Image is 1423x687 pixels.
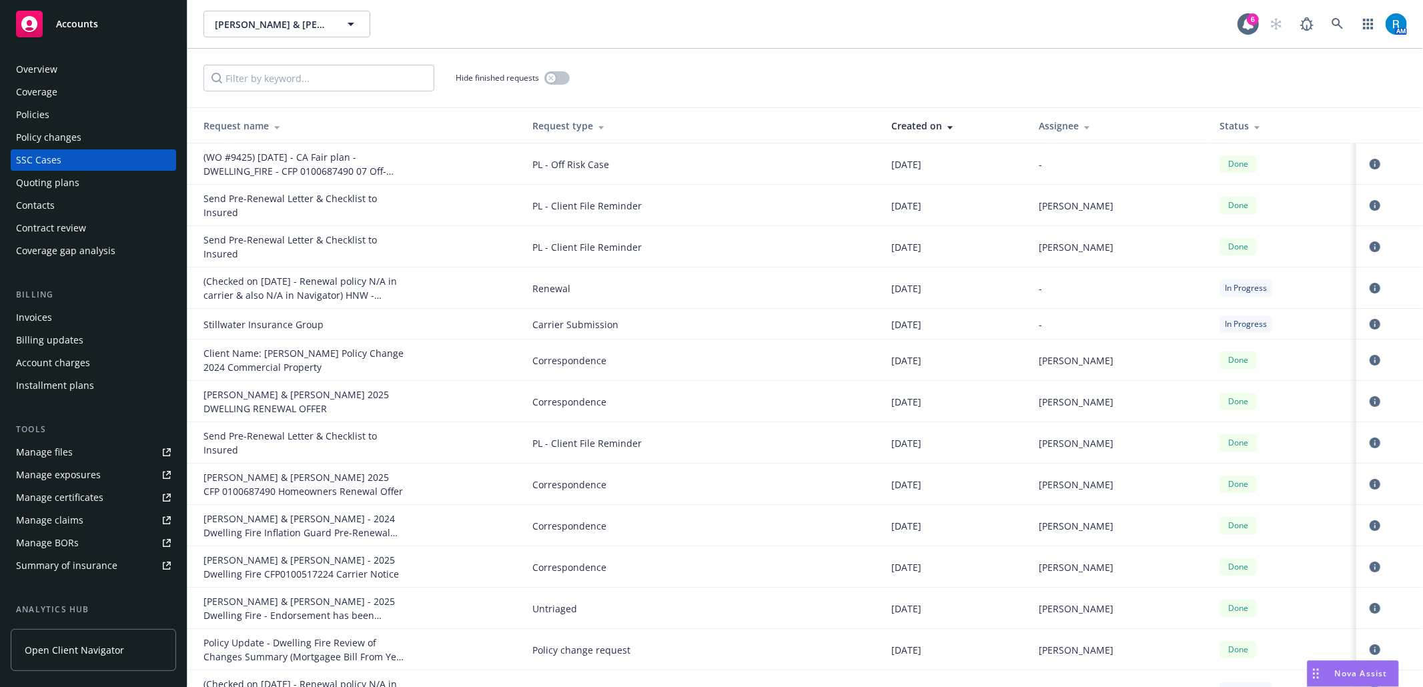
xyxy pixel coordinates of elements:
a: Manage claims [11,510,176,531]
span: [PERSON_NAME] [1039,519,1113,533]
a: Search [1324,11,1351,37]
div: Quoting plans [16,172,79,193]
span: PL - Client File Reminder [532,436,870,450]
span: [PERSON_NAME] [1039,560,1113,574]
span: Done [1225,602,1252,614]
span: PL - Client File Reminder [532,199,870,213]
a: Summary of insurance [11,555,176,576]
a: Account charges [11,352,176,374]
a: Manage exposures [11,464,176,486]
span: [PERSON_NAME] & [PERSON_NAME] [215,17,330,31]
a: circleInformation [1367,316,1383,332]
a: Manage certificates [11,487,176,508]
div: Installment plans [16,375,94,396]
span: [PERSON_NAME] [1039,395,1113,409]
span: [DATE] [891,560,921,574]
a: circleInformation [1367,197,1383,213]
span: Correspondence [532,560,870,574]
span: PL - Off Risk Case [532,157,870,171]
a: Start snowing [1263,11,1290,37]
div: Coulter, John & Christina 2025 CFP 0100687490 Homeowners Renewal Offer [203,470,404,498]
div: Summary of insurance [16,555,117,576]
div: Send Pre-Renewal Letter & Checklist to Insured [203,233,404,261]
span: [DATE] [891,157,921,171]
div: Contacts [16,195,55,216]
div: - [1039,281,1198,295]
span: Done [1225,437,1252,449]
div: Tools [11,423,176,436]
span: Open Client Navigator [25,643,124,657]
span: Done [1225,396,1252,408]
span: [DATE] [891,354,921,368]
a: circleInformation [1367,559,1383,575]
a: circleInformation [1367,280,1383,296]
div: Assignee [1039,119,1198,133]
span: Untriaged [532,602,870,616]
a: Billing updates [11,329,176,351]
a: Coverage [11,81,176,103]
a: circleInformation [1367,518,1383,534]
a: circleInformation [1367,352,1383,368]
span: In Progress [1225,282,1267,294]
div: Created on [891,119,1017,133]
span: [DATE] [891,602,921,616]
div: Billing [11,288,176,301]
div: Policy Update - Dwelling Fire Review of Changes Summary (Mortgagee Bill From Yes To No) - CFP 010... [203,636,404,664]
span: Done [1225,199,1252,211]
span: [PERSON_NAME] [1039,436,1113,450]
div: Coulter, John & Christina - 2024 Dwelling Fire Inflation Guard Pre-Renewal Notice [203,512,404,540]
div: Manage exposures [16,464,101,486]
span: [DATE] [891,240,921,254]
div: Drag to move [1308,661,1324,686]
div: Manage certificates [16,487,103,508]
span: Accounts [56,19,98,29]
div: Send Pre-Renewal Letter & Checklist to Insured [203,429,404,457]
span: [DATE] [891,478,921,492]
div: Billing updates [16,329,83,351]
span: [PERSON_NAME] [1039,199,1113,213]
a: Invoices [11,307,176,328]
span: [DATE] [891,317,921,331]
span: In Progress [1225,318,1267,330]
div: Coulter, John & Christina - 2025 Dwelling Fire - Endorsement has been Rejected [203,594,404,622]
a: Policies [11,104,176,125]
div: Account charges [16,352,90,374]
span: [DATE] [891,281,921,295]
span: Correspondence [532,395,870,409]
a: circleInformation [1367,476,1383,492]
div: 6 [1247,13,1259,25]
a: Installment plans [11,375,176,396]
div: Policy changes [16,127,81,148]
div: - [1039,317,1198,331]
a: Coverage gap analysis [11,240,176,261]
a: circleInformation [1367,156,1383,172]
a: Overview [11,59,176,80]
div: Manage BORs [16,532,79,554]
a: Switch app [1355,11,1382,37]
span: [DATE] [891,643,921,657]
div: Invoices [16,307,52,328]
span: Done [1225,241,1252,253]
div: Stillwater Insurance Group [203,317,404,331]
img: photo [1386,13,1407,35]
div: Policies [16,104,49,125]
a: Policy changes [11,127,176,148]
span: [DATE] [891,395,921,409]
span: [PERSON_NAME] [1039,643,1113,657]
a: circleInformation [1367,435,1383,451]
a: Quoting plans [11,172,176,193]
div: Coverage [16,81,57,103]
span: [PERSON_NAME] [1039,478,1113,492]
a: Contract review [11,217,176,239]
div: SSC Cases [16,149,61,171]
span: Done [1225,520,1252,532]
button: [PERSON_NAME] & [PERSON_NAME] [203,11,370,37]
div: Manage claims [16,510,83,531]
span: Policy change request [532,643,870,657]
div: Overview [16,59,57,80]
span: [PERSON_NAME] [1039,602,1113,616]
button: Nova Assist [1307,660,1399,687]
a: circleInformation [1367,394,1383,410]
span: Carrier Submission [532,317,870,331]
